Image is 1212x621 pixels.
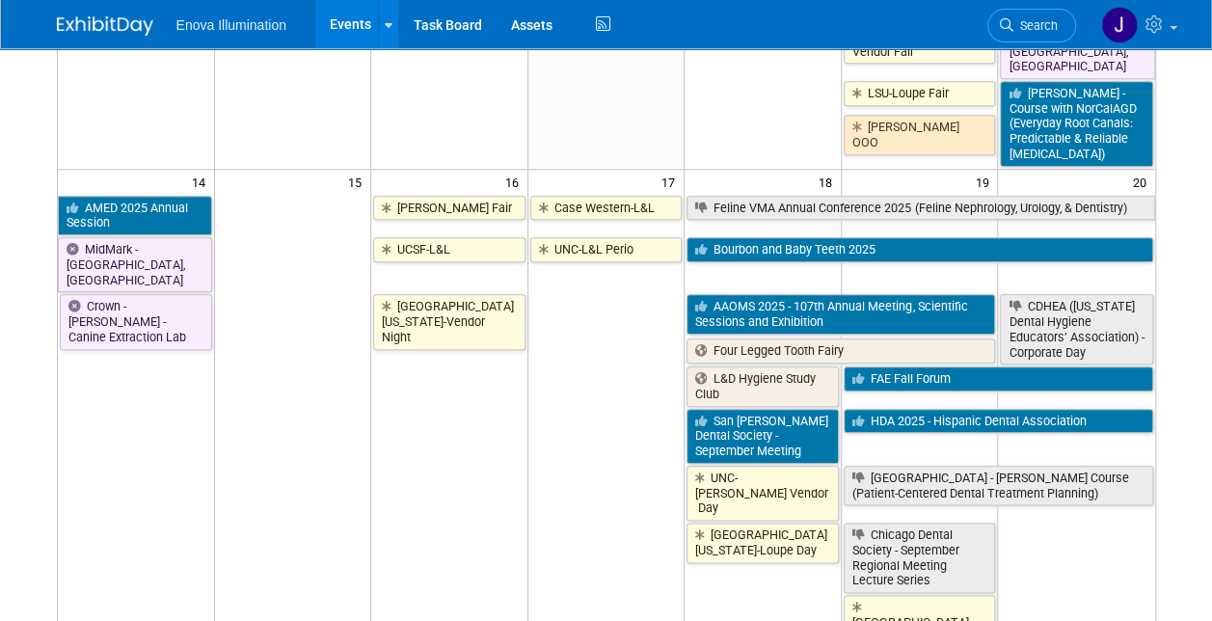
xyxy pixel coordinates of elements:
a: [PERSON_NAME] - Course with NorCalAGD (Everyday Root Canals: Predictable & Reliable [MEDICAL_DATA]) [1000,81,1152,167]
span: 15 [346,170,370,194]
img: JeffD Dyll [1101,7,1138,43]
a: [GEOGRAPHIC_DATA][US_STATE]-Loupe Day [687,523,839,562]
a: LSU-Loupe Fair [844,81,996,106]
a: Case Western-L&L [530,196,683,221]
span: 18 [817,170,841,194]
a: Bourbon and Baby Teeth 2025 [687,237,1152,262]
a: [GEOGRAPHIC_DATA][US_STATE]-Vendor Night [373,294,525,349]
a: Four Legged Tooth Fairy [687,338,995,364]
a: FAE Fall Forum [844,366,1153,391]
span: 14 [190,170,214,194]
a: [PERSON_NAME] Fair [373,196,525,221]
a: UNC-L&L Perio [530,237,683,262]
span: 20 [1131,170,1155,194]
a: L&D Hygiene Study Club [687,366,839,406]
a: Chicago Dental Society - September Regional Meeting Lecture Series [844,523,996,593]
span: Search [1013,18,1058,33]
a: AAOMS 2025 - 107th Annual Meeting, Scientific Sessions and Exhibition [687,294,995,334]
span: Enova Illumination [176,17,286,33]
span: 19 [973,170,997,194]
a: MidMark - [GEOGRAPHIC_DATA], [GEOGRAPHIC_DATA] [58,237,212,292]
span: 16 [503,170,527,194]
a: CDHEA ([US_STATE] Dental Hygiene Educators’ Association) - Corporate Day [1000,294,1152,364]
span: 17 [660,170,684,194]
a: UCSF-L&L [373,237,525,262]
a: [GEOGRAPHIC_DATA] - [PERSON_NAME] Course (Patient-Centered Dental Treatment Planning) [844,466,1153,505]
img: ExhibitDay [57,16,153,36]
a: Feline VMA Annual Conference 2025 (Feline Nephrology, Urology, & Dentistry) [687,196,1154,221]
a: San [PERSON_NAME] Dental Society - September Meeting [687,409,839,464]
a: HDA 2025 - Hispanic Dental Association [844,409,1153,434]
a: Search [987,9,1076,42]
a: AMED 2025 Annual Session [58,196,212,235]
a: Crown - [PERSON_NAME] - Canine Extraction Lab [60,294,212,349]
a: UNC-[PERSON_NAME] Vendor Day [687,466,839,521]
a: [PERSON_NAME] OOO [844,115,996,154]
a: MidMark - [GEOGRAPHIC_DATA], [GEOGRAPHIC_DATA] [1000,24,1154,79]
